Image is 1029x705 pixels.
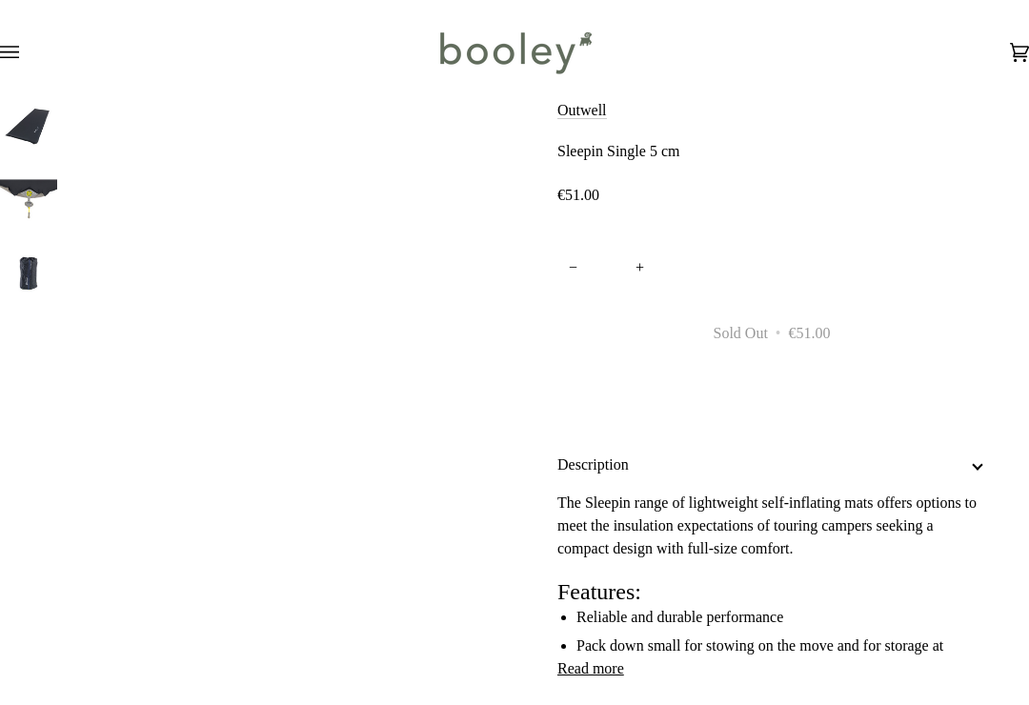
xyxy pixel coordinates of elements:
[557,657,624,680] button: Read more
[788,325,830,341] span: €51.00
[557,187,599,203] span: €51.00
[557,308,986,359] button: Sold Out • €51.00
[557,247,656,290] input: Quantity
[432,25,598,80] img: Booley
[67,98,514,546] div: Sleepin Single 5 cm
[557,492,986,560] p: The Sleepin range of lightweight self-inflating mats offers options to meet the insulation expect...
[557,439,986,491] button: Description
[557,142,679,161] h1: Sleepin Single 5 cm
[576,634,986,657] li: Pack down small for stowing on the move and for storage at
[714,325,768,341] span: Sold Out
[557,247,589,290] button: −
[557,102,607,118] a: Outwell
[557,577,986,606] h2: Features:
[576,606,986,629] li: Reliable and durable performance
[624,247,656,290] button: +
[772,325,785,341] span: •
